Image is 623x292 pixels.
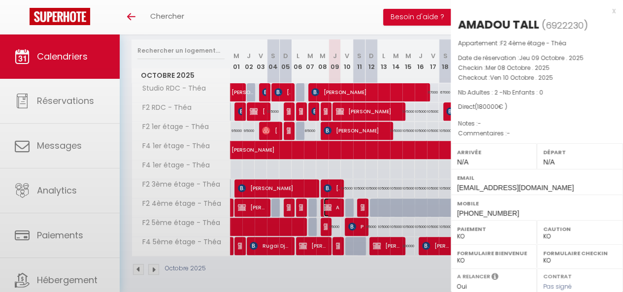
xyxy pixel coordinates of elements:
p: Appartement : [458,38,616,48]
p: Checkout : [458,73,616,83]
span: Pas signé [543,282,572,291]
label: Contrat [543,272,572,279]
p: Date de réservation : [458,53,616,63]
span: [PHONE_NUMBER] [457,209,519,217]
span: Nb Adultes : 2 - [458,88,543,97]
span: - [507,129,510,137]
span: Ven 10 Octobre . 2025 [490,73,553,82]
p: Commentaires : [458,129,616,138]
span: N/A [543,158,555,166]
span: Mer 08 Octobre . 2025 [486,64,550,72]
i: Sélectionner OUI si vous souhaiter envoyer les séquences de messages post-checkout [492,272,498,283]
span: 180000 [477,102,498,111]
p: Checkin : [458,63,616,73]
span: Jeu 09 Octobre . 2025 [519,54,584,62]
label: A relancer [457,272,490,281]
label: Formulaire Checkin [543,248,617,258]
div: x [451,5,616,17]
span: - [478,119,481,128]
span: F2 4ème étage - Théa [500,39,566,47]
label: Mobile [457,198,617,208]
span: Nb Enfants : 0 [503,88,543,97]
span: 6922230 [546,19,584,32]
p: Notes : [458,119,616,129]
span: ( ) [542,18,588,32]
label: Arrivée [457,147,530,157]
span: N/A [457,158,468,166]
label: Formulaire Bienvenue [457,248,530,258]
span: ( € ) [475,102,507,111]
div: Direct [458,102,616,112]
label: Email [457,173,617,183]
label: Paiement [457,224,530,234]
label: Départ [543,147,617,157]
div: AMADOU TALL [458,17,539,32]
label: Caution [543,224,617,234]
span: [EMAIL_ADDRESS][DOMAIN_NAME] [457,184,574,192]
